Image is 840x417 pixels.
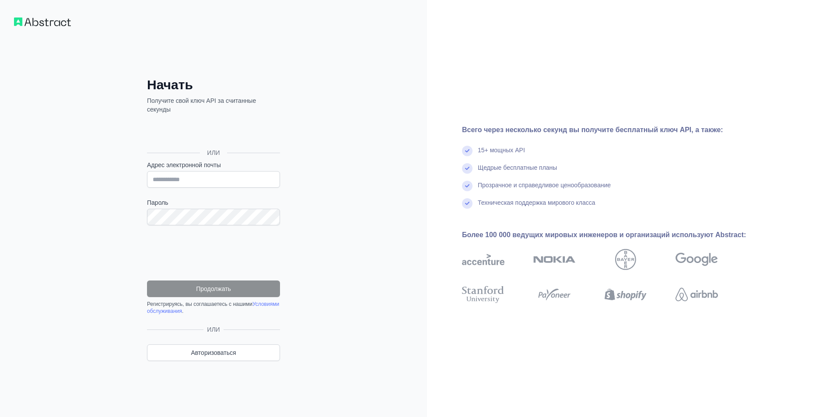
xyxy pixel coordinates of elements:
font: ИЛИ [207,149,220,156]
img: галочка [462,146,472,156]
img: шопифай [605,285,647,304]
img: Стэнфордский университет [462,285,504,304]
img: нокиа [533,249,576,270]
font: Техническая поддержка мирового класса [478,199,595,206]
img: галочка [462,181,472,191]
font: Регистрируясь, вы соглашаетесь с нашими [147,301,252,307]
font: Пароль [147,199,168,206]
img: Рабочий процесс [14,18,71,26]
img: Payoneer [535,285,574,304]
font: Всего через несколько секунд вы получите бесплатный ключ API, а также: [462,126,723,133]
font: . [182,308,183,314]
font: Авторизоваться [191,349,236,356]
img: Airbnb [675,285,718,304]
font: ИЛИ [207,326,220,333]
font: Адрес электронной почты [147,161,221,168]
img: галочка [462,198,472,209]
a: Авторизоваться [147,344,280,361]
font: Начать [147,77,193,92]
font: Получите свой ключ API за считанные секунды [147,97,256,113]
font: Продолжать [196,285,231,292]
img: Google [675,249,718,270]
font: Щедрые бесплатные планы [478,164,557,171]
img: акцент [462,249,504,270]
img: галочка [462,163,472,174]
font: 15+ мощных API [478,147,525,154]
font: Более 100 000 ведущих мировых инженеров и организаций используют Abstract: [462,231,746,238]
iframe: Кнопка «Войти с аккаунтом Google» [143,123,283,143]
img: байер [615,249,636,270]
button: Продолжать [147,280,280,297]
font: Прозрачное и справедливое ценообразование [478,182,611,189]
iframe: reCAPTCHA [147,236,280,270]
